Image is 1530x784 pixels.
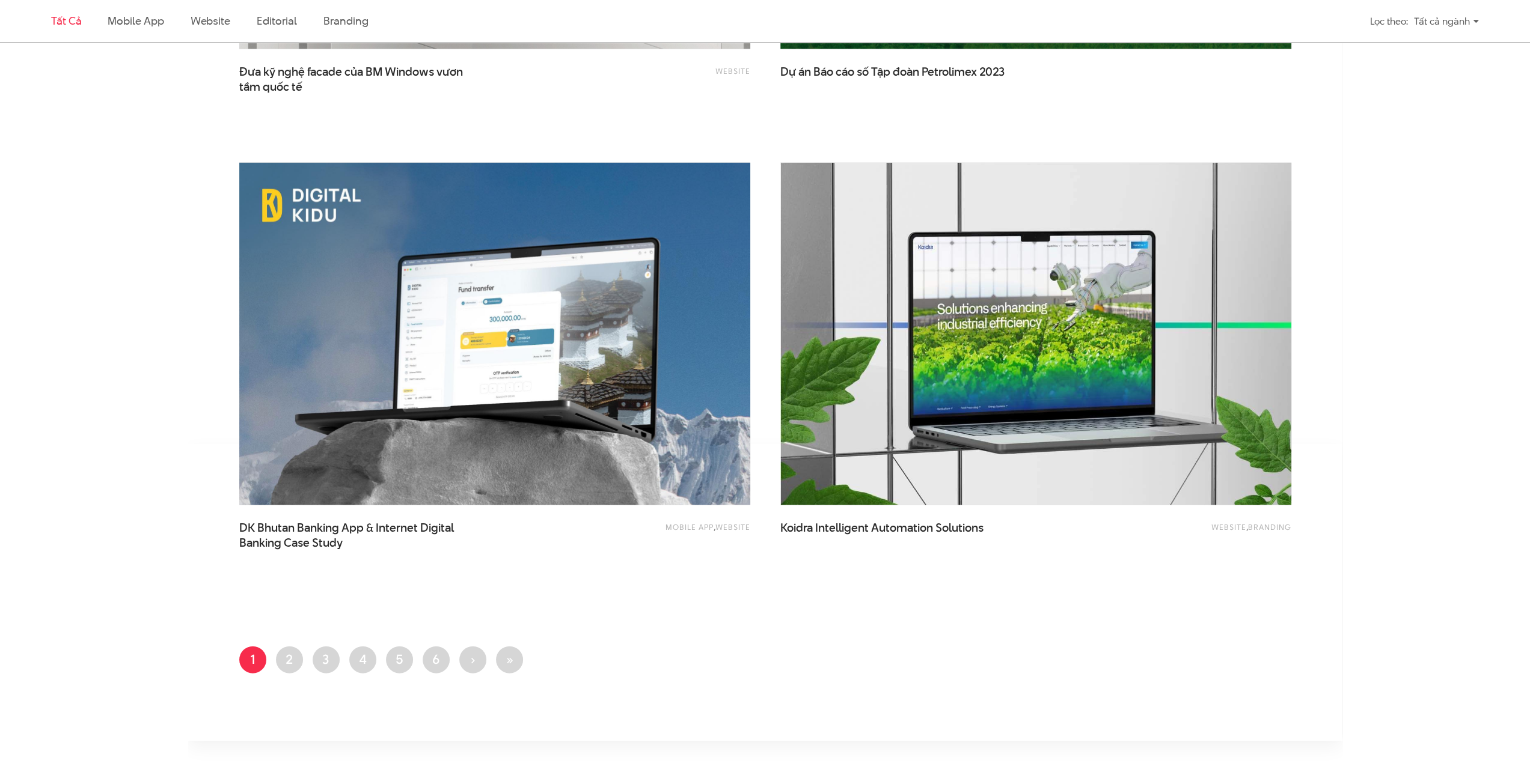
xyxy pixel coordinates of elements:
[857,64,869,80] span: số
[239,535,343,551] span: Banking Case Study
[423,646,450,673] a: 6
[257,13,297,28] a: Editorial
[798,64,811,80] span: án
[813,64,833,80] span: Báo
[191,13,230,28] a: Website
[1087,520,1291,544] div: ,
[780,520,813,536] span: Koidra
[349,646,376,673] a: 4
[780,163,1291,505] img: Koidra Thumbnail
[239,64,480,94] a: Đưa kỹ nghệ facade của BM Windows vươntầm quốc tế
[715,65,750,76] a: Website
[815,520,869,536] span: Intelligent
[386,646,413,673] a: 5
[506,650,513,668] span: »
[871,64,890,80] span: Tập
[276,646,303,673] a: 2
[239,163,750,505] img: DK-Bhutan
[836,64,854,80] span: cáo
[893,64,919,80] span: đoàn
[780,64,1021,94] a: Dự án Báo cáo số Tập đoàn Petrolimex 2023
[239,79,302,95] span: tầm quốc tế
[239,64,480,94] span: Đưa kỹ nghệ facade của BM Windows vươn
[715,521,750,532] a: Website
[871,520,933,536] span: Automation
[780,520,1021,550] a: Koidra Intelligent Automation Solutions
[470,650,475,668] span: ›
[935,520,984,536] span: Solutions
[979,64,1005,80] span: 2023
[922,64,977,80] span: Petrolimex
[666,521,714,532] a: Mobile app
[1248,521,1291,532] a: Branding
[1211,521,1246,532] a: Website
[323,13,368,28] a: Branding
[780,64,796,80] span: Dự
[313,646,340,673] a: 3
[239,520,480,550] span: DK Bhutan Banking App & Internet Digital
[239,520,480,550] a: DK Bhutan Banking App & Internet DigitalBanking Case Study
[546,520,750,544] div: ,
